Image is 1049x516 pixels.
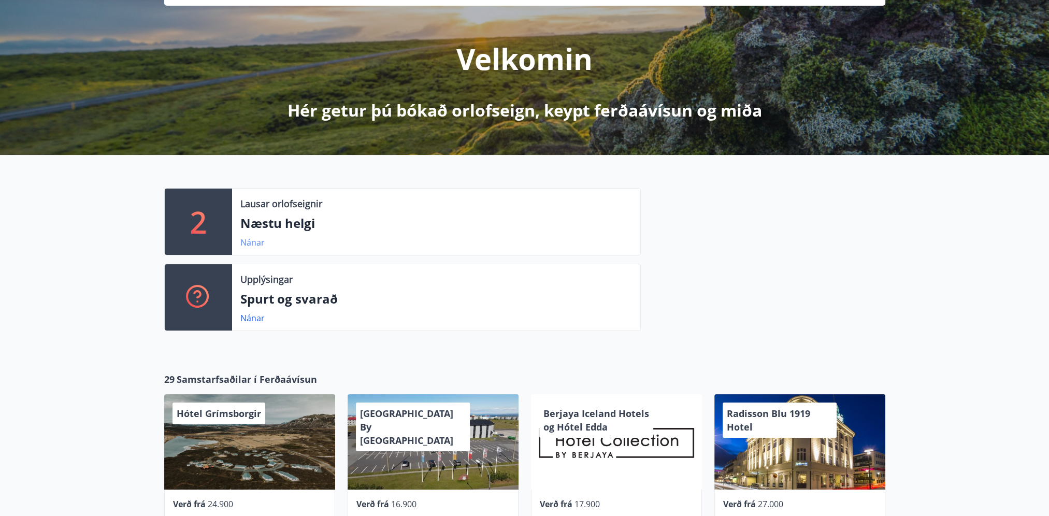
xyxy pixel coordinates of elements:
span: Hótel Grímsborgir [177,407,261,420]
span: Verð frá [723,498,756,510]
span: Samstarfsaðilar í Ferðaávísun [177,372,317,386]
a: Nánar [240,312,265,324]
span: Verð frá [173,498,206,510]
span: [GEOGRAPHIC_DATA] By [GEOGRAPHIC_DATA] [360,407,453,447]
p: 2 [190,202,207,241]
span: 17.900 [574,498,600,510]
span: 24.900 [208,498,233,510]
span: Verð frá [356,498,389,510]
span: 16.900 [391,498,416,510]
a: Nánar [240,237,265,248]
span: Berjaya Iceland Hotels og Hótel Edda [543,407,649,433]
span: 27.000 [758,498,783,510]
p: Spurt og svarað [240,290,632,308]
span: 29 [164,372,175,386]
p: Hér getur þú bókað orlofseign, keypt ferðaávísun og miða [288,99,762,122]
span: Verð frá [540,498,572,510]
p: Næstu helgi [240,214,632,232]
p: Lausar orlofseignir [240,197,322,210]
p: Upplýsingar [240,273,293,286]
p: Velkomin [456,39,593,78]
span: Radisson Blu 1919 Hotel [727,407,810,433]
